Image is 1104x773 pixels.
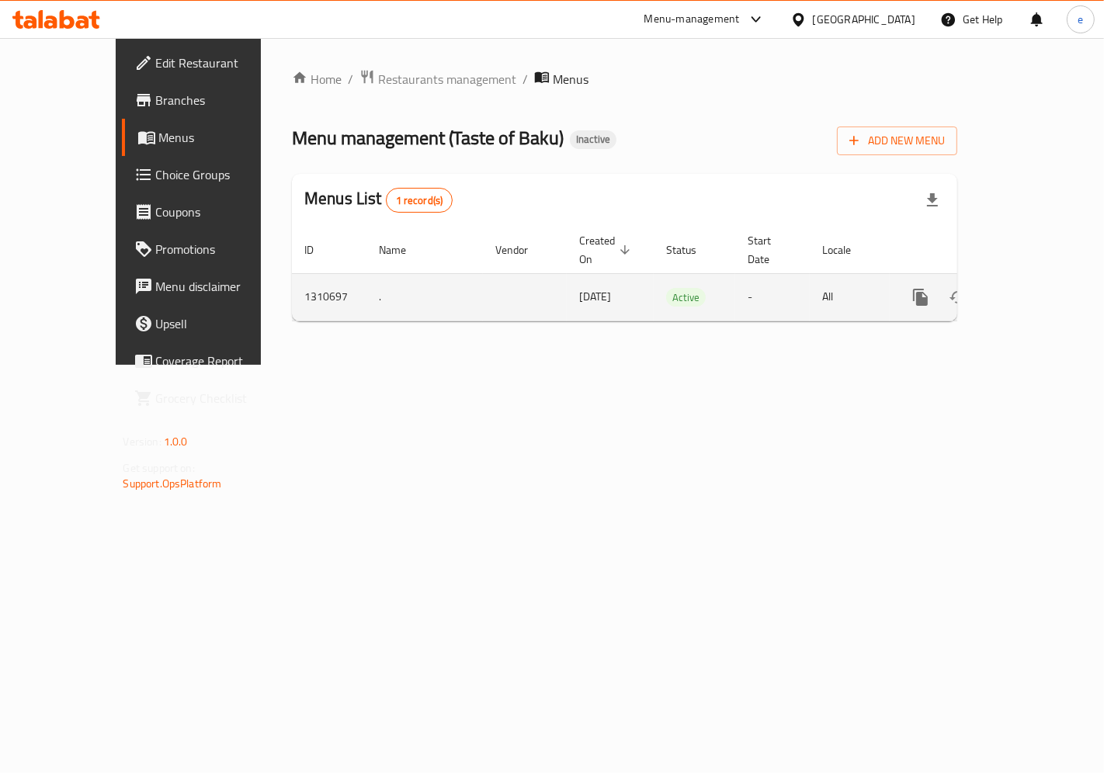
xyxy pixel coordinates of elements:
[495,241,548,259] span: Vendor
[890,227,1064,274] th: Actions
[579,231,635,269] span: Created On
[156,165,287,184] span: Choice Groups
[292,120,564,155] span: Menu management ( Taste of Baku )
[164,432,188,452] span: 1.0.0
[122,268,300,305] a: Menu disclaimer
[810,273,890,321] td: All
[902,279,939,316] button: more
[123,473,222,494] a: Support.OpsPlatform
[359,69,516,89] a: Restaurants management
[386,188,453,213] div: Total records count
[366,273,483,321] td: .
[292,227,1064,321] table: enhanced table
[379,241,426,259] span: Name
[122,305,300,342] a: Upsell
[156,91,287,109] span: Branches
[666,289,706,307] span: Active
[122,342,300,380] a: Coverage Report
[123,432,161,452] span: Version:
[304,187,453,213] h2: Menus List
[122,193,300,231] a: Coupons
[348,70,353,88] li: /
[813,11,915,28] div: [GEOGRAPHIC_DATA]
[666,241,717,259] span: Status
[666,288,706,307] div: Active
[387,193,453,208] span: 1 record(s)
[849,131,945,151] span: Add New Menu
[122,119,300,156] a: Menus
[644,10,740,29] div: Menu-management
[579,286,611,307] span: [DATE]
[304,241,334,259] span: ID
[735,273,810,321] td: -
[156,277,287,296] span: Menu disclaimer
[837,127,957,155] button: Add New Menu
[159,128,287,147] span: Menus
[122,44,300,81] a: Edit Restaurant
[292,273,366,321] td: 1310697
[122,81,300,119] a: Branches
[156,389,287,407] span: Grocery Checklist
[522,70,528,88] li: /
[570,133,616,146] span: Inactive
[123,458,195,478] span: Get support on:
[822,241,871,259] span: Locale
[122,231,300,268] a: Promotions
[378,70,516,88] span: Restaurants management
[748,231,791,269] span: Start Date
[122,156,300,193] a: Choice Groups
[156,203,287,221] span: Coupons
[156,240,287,258] span: Promotions
[292,70,342,88] a: Home
[570,130,616,149] div: Inactive
[914,182,951,219] div: Export file
[122,380,300,417] a: Grocery Checklist
[292,69,957,89] nav: breadcrumb
[156,352,287,370] span: Coverage Report
[553,70,588,88] span: Menus
[1078,11,1083,28] span: e
[156,314,287,333] span: Upsell
[156,54,287,72] span: Edit Restaurant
